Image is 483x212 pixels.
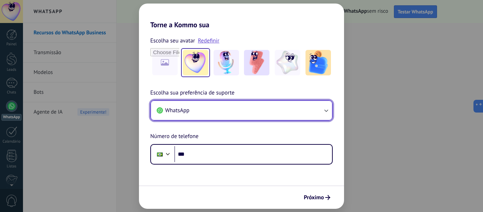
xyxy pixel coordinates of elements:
[139,4,344,29] h2: Torne a Kommo sua
[275,50,300,75] img: -4.jpeg
[244,50,269,75] img: -3.jpeg
[150,36,195,45] span: Escolha seu avatar
[150,132,198,141] span: Número de telefone
[198,37,220,44] a: Redefinir
[165,107,190,114] span: WhatsApp
[304,195,324,200] span: Próximo
[151,101,332,120] button: WhatsApp
[214,50,239,75] img: -2.jpeg
[305,50,331,75] img: -5.jpeg
[153,147,167,162] div: Brazil: + 55
[301,191,333,204] button: Próximo
[183,50,208,75] img: -1.jpeg
[150,88,234,98] span: Escolha sua preferência de suporte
